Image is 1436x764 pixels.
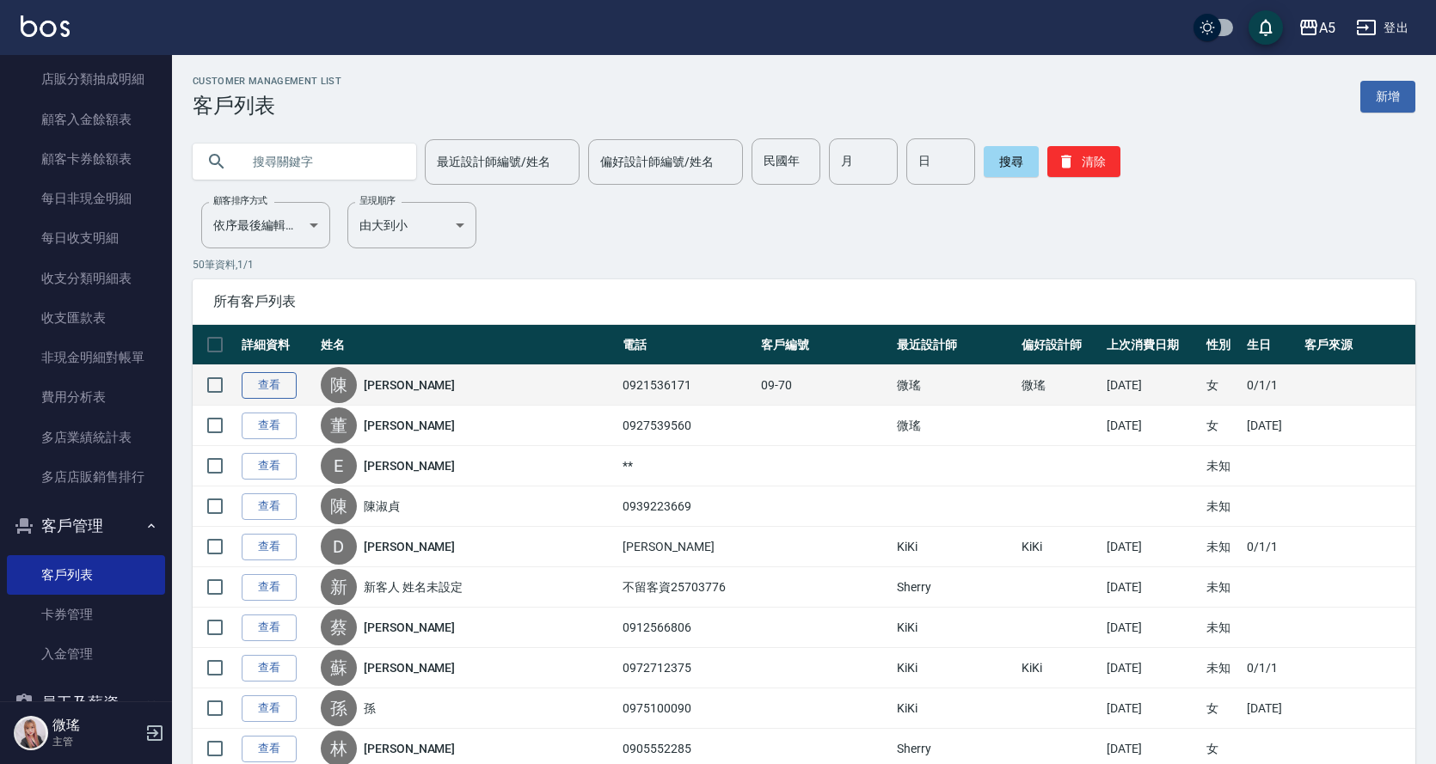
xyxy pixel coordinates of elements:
td: [DATE] [1102,648,1202,688]
td: [DATE] [1102,406,1202,446]
td: KiKi [893,608,1017,648]
a: [PERSON_NAME] [364,619,455,636]
td: [DATE] [1102,527,1202,567]
div: 由大到小 [347,202,476,248]
h3: 客戶列表 [193,94,341,118]
a: 查看 [242,655,297,681]
td: KiKi [1017,527,1102,567]
a: 查看 [242,453,297,480]
a: 新客人 姓名未設定 [364,578,463,596]
button: 客戶管理 [7,504,165,548]
a: 多店業績統計表 [7,418,165,457]
div: D [321,529,357,565]
button: 員工及薪資 [7,681,165,725]
img: Person [14,716,48,750]
div: 陳 [321,488,357,524]
div: 蔡 [321,609,357,645]
a: 查看 [242,372,297,399]
a: 多店店販銷售排行 [7,457,165,497]
th: 電話 [618,325,757,365]
td: [DATE] [1243,688,1300,729]
a: [PERSON_NAME] [364,659,455,676]
th: 客戶編號 [757,325,893,365]
h2: Customer Management List [193,76,341,87]
td: 女 [1202,406,1243,446]
td: 未知 [1202,446,1243,486]
td: 微瑤 [893,365,1017,406]
a: [PERSON_NAME] [364,538,455,555]
a: 顧客卡券餘額表 [7,139,165,179]
td: 未知 [1202,527,1243,567]
td: 0921536171 [618,365,757,406]
div: E [321,448,357,484]
a: 收支分類明細表 [7,259,165,298]
input: 搜尋關鍵字 [241,138,402,185]
td: 女 [1202,688,1243,729]
td: [DATE] [1102,688,1202,729]
a: 孫 [364,700,376,717]
td: [DATE] [1102,567,1202,608]
a: 每日收支明細 [7,218,165,258]
a: 顧客入金餘額表 [7,100,165,139]
a: 查看 [242,413,297,439]
button: A5 [1292,10,1342,46]
th: 上次消費日期 [1102,325,1202,365]
th: 客戶來源 [1300,325,1415,365]
th: 性別 [1202,325,1243,365]
td: 0972712375 [618,648,757,688]
td: 未知 [1202,486,1243,527]
a: 新增 [1360,81,1415,113]
td: KiKi [893,527,1017,567]
td: [DATE] [1243,406,1300,446]
td: 不留客資25703776 [618,567,757,608]
a: 卡券管理 [7,595,165,634]
h5: 微瑤 [52,717,140,734]
div: 新 [321,569,357,605]
a: 入金管理 [7,634,165,674]
td: 0927539560 [618,406,757,446]
td: 0975100090 [618,688,757,729]
a: 費用分析表 [7,377,165,417]
td: 未知 [1202,648,1243,688]
td: Sherry [893,567,1017,608]
label: 呈現順序 [359,194,396,207]
td: [DATE] [1102,365,1202,406]
div: 陳 [321,367,357,403]
a: 非現金明細對帳單 [7,338,165,377]
a: [PERSON_NAME] [364,376,455,394]
div: 依序最後編輯時間 [201,202,330,248]
td: KiKi [893,648,1017,688]
th: 偏好設計師 [1017,325,1102,365]
td: 未知 [1202,608,1243,648]
p: 50 筆資料, 1 / 1 [193,257,1415,272]
a: 查看 [242,574,297,601]
a: 查看 [242,736,297,762]
a: 店販分類抽成明細 [7,59,165,99]
td: 09-70 [757,365,893,406]
p: 主管 [52,734,140,749]
a: 每日非現金明細 [7,179,165,218]
td: [PERSON_NAME] [618,527,757,567]
a: [PERSON_NAME] [364,457,455,474]
td: 微瑤 [893,406,1017,446]
a: 查看 [242,614,297,641]
td: 0/1/1 [1243,527,1300,567]
button: 搜尋 [984,146,1039,177]
td: KiKi [1017,648,1102,688]
a: 查看 [242,493,297,520]
td: 0/1/1 [1243,648,1300,688]
div: 孫 [321,690,357,726]
div: 蘇 [321,650,357,686]
button: 登出 [1349,12,1415,44]
td: 未知 [1202,567,1243,608]
a: [PERSON_NAME] [364,740,455,757]
a: 查看 [242,695,297,722]
td: 女 [1202,365,1243,406]
th: 最近設計師 [893,325,1017,365]
a: [PERSON_NAME] [364,417,455,434]
div: A5 [1319,17,1335,39]
td: KiKi [893,688,1017,729]
th: 生日 [1243,325,1300,365]
div: 董 [321,407,357,443]
span: 所有客戶列表 [213,293,1395,310]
